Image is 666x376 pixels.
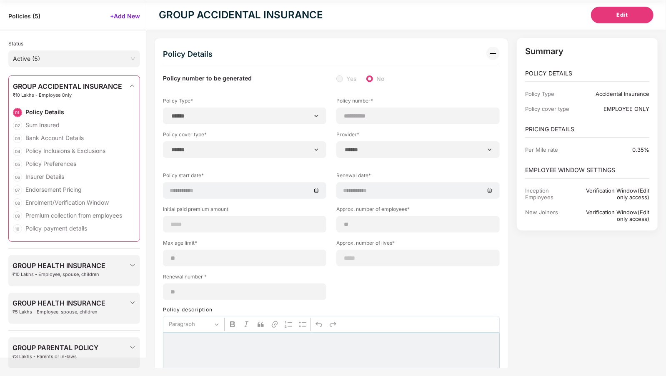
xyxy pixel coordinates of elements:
span: Edit [617,11,628,19]
label: Initial paid premium amount [163,206,326,216]
p: Summary [525,46,649,56]
div: Endorsement Pricing [25,185,82,193]
img: svg+xml;base64,PHN2ZyBpZD0iRHJvcGRvd24tMzJ4MzIiIHhtbG5zPSJodHRwOi8vd3d3LnczLm9yZy8yMDAwL3N2ZyIgd2... [129,83,135,89]
div: Policy Type [525,90,577,97]
img: svg+xml;base64,PHN2ZyBpZD0iRHJvcGRvd24tMzJ4MzIiIHhtbG5zPSJodHRwOi8vd3d3LnczLm9yZy8yMDAwL3N2ZyIgd2... [129,262,136,268]
div: Sum Insured [25,121,60,129]
div: Verification Window(Edit only access) [577,209,649,222]
div: Policy Details [163,47,213,62]
p: PRICING DETAILS [525,125,649,134]
label: Provider* [336,131,500,141]
img: svg+xml;base64,PHN2ZyBpZD0iRHJvcGRvd24tMzJ4MzIiIHhtbG5zPSJodHRwOi8vd3d3LnczLm9yZy8yMDAwL3N2ZyIgd2... [129,344,136,351]
label: Policy description [163,306,213,313]
div: Per Mile rate [525,146,577,153]
div: Editor toolbar [163,316,500,333]
span: ₹10 Lakhs - Employee, spouse, children [13,272,105,277]
div: Verification Window(Edit only access) [577,187,649,201]
span: ₹10 Lakhs - Employee Only [13,93,122,98]
div: Insurer Details [25,173,64,180]
div: Policy Details [25,108,64,116]
label: Approx. number of employees* [336,206,500,216]
div: 09 [13,211,22,221]
div: 02 [13,121,22,130]
span: Paragraph [169,319,212,329]
span: No [373,74,388,83]
label: Renewal date* [336,172,500,182]
label: Approx. number of lives* [336,239,500,250]
div: 0.35% [577,146,649,153]
span: Policies ( 5 ) [8,12,40,20]
div: New Joiners [525,209,577,222]
span: GROUP HEALTH INSURANCE [13,299,105,307]
div: Bank Account Details [25,134,84,142]
span: GROUP ACCIDENTAL INSURANCE [13,83,122,90]
div: Inception Employees [525,187,577,201]
span: ₹3 Lakhs - Parents or in-laws [13,354,98,359]
div: Accidental Insurance [577,90,649,97]
span: Yes [343,74,360,83]
label: Policy number to be generated [163,74,252,83]
img: svg+xml;base64,PHN2ZyB3aWR0aD0iMzIiIGhlaWdodD0iMzIiIHZpZXdCb3g9IjAgMCAzMiAzMiIgZmlsbD0ibm9uZSIgeG... [486,47,500,60]
button: Paragraph [165,318,223,331]
div: Enrolment/Verification Window [25,198,109,206]
span: Status [8,40,23,47]
div: Policy Preferences [25,160,76,168]
div: 07 [13,185,22,195]
div: 10 [13,224,22,233]
div: Policy Inclusions & Exclusions [25,147,105,155]
span: Active (5) [13,53,135,65]
label: Renewal number * [163,273,326,283]
div: Policy cover type [525,105,577,112]
div: EMPLOYEE ONLY [577,105,649,112]
p: POLICY DETAILS [525,69,649,78]
span: ₹5 Lakhs - Employee, spouse, children [13,309,105,315]
div: Premium collection from employees [25,211,122,219]
div: 03 [13,134,22,143]
button: Edit [591,7,653,23]
label: Policy start date* [163,172,326,182]
div: 05 [13,160,22,169]
div: 08 [13,198,22,208]
div: 01 [13,108,22,117]
div: 04 [13,147,22,156]
div: Policy payment details [25,224,87,232]
label: Policy number* [336,97,500,108]
span: GROUP PARENTAL POLICY [13,344,98,351]
label: Policy Type* [163,97,326,108]
span: GROUP HEALTH INSURANCE [13,262,105,269]
label: Policy cover type* [163,131,326,141]
label: Max age limit* [163,239,326,250]
div: 06 [13,173,22,182]
div: GROUP ACCIDENTAL INSURANCE [159,8,323,23]
img: svg+xml;base64,PHN2ZyBpZD0iRHJvcGRvd24tMzJ4MzIiIHhtbG5zPSJodHRwOi8vd3d3LnczLm9yZy8yMDAwL3N2ZyIgd2... [129,299,136,306]
span: +Add New [110,12,140,20]
p: EMPLOYEE WINDOW SETTINGS [525,165,649,175]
